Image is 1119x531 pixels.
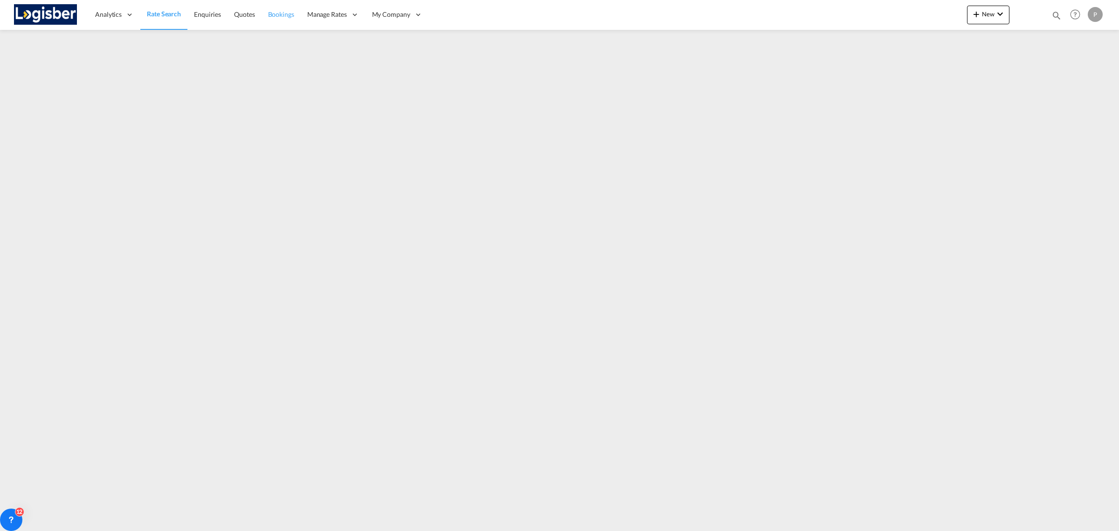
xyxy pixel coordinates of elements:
[147,10,181,18] span: Rate Search
[971,8,982,20] md-icon: icon-plus 400-fg
[268,10,294,18] span: Bookings
[1051,10,1062,24] div: icon-magnify
[1088,7,1103,22] div: P
[234,10,255,18] span: Quotes
[372,10,410,19] span: My Company
[1067,7,1083,22] span: Help
[1067,7,1088,23] div: Help
[307,10,347,19] span: Manage Rates
[14,4,77,25] img: d7a75e507efd11eebffa5922d020a472.png
[967,6,1009,24] button: icon-plus 400-fgNewicon-chevron-down
[194,10,221,18] span: Enquiries
[95,10,122,19] span: Analytics
[971,10,1006,18] span: New
[995,8,1006,20] md-icon: icon-chevron-down
[1051,10,1062,21] md-icon: icon-magnify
